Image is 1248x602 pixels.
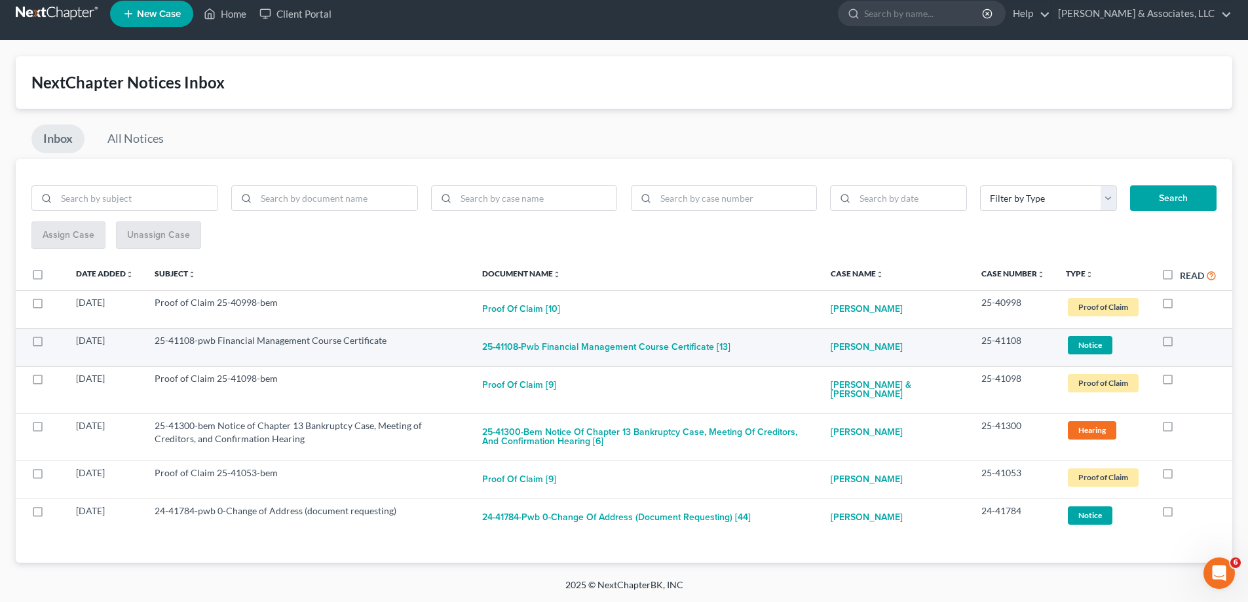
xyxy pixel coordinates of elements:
[876,271,884,278] i: unfold_more
[144,499,472,536] td: 24-41784-pwb 0-Change of Address (document requesting)
[96,124,176,153] a: All Notices
[1051,2,1232,26] a: [PERSON_NAME] & Associates, LLC
[1203,557,1235,589] iframe: Intercom live chat
[864,1,984,26] input: Search by name...
[56,186,217,211] input: Search by subject
[126,271,134,278] i: unfold_more
[971,461,1055,499] td: 25-41053
[831,269,884,278] a: Case Nameunfold_more
[66,461,144,499] td: [DATE]
[144,413,472,461] td: 25-41300-bem Notice of Chapter 13 Bankruptcy Case, Meeting of Creditors, and Confirmation Hearing
[66,290,144,328] td: [DATE]
[1068,506,1112,524] span: Notice
[31,124,85,153] a: Inbox
[1180,269,1204,282] label: Read
[144,290,472,328] td: Proof of Claim 25-40998-bem
[1066,334,1141,356] a: Notice
[31,72,1217,93] div: NextChapter Notices Inbox
[1066,504,1141,526] a: Notice
[482,269,561,278] a: Document Nameunfold_more
[482,372,556,398] button: Proof of Claim [9]
[76,269,134,278] a: Date Addedunfold_more
[482,296,560,322] button: Proof of Claim [10]
[144,366,472,413] td: Proof of Claim 25-41098-bem
[1068,336,1112,354] span: Notice
[251,578,998,602] div: 2025 © NextChapterBK, INC
[482,466,556,493] button: Proof of Claim [9]
[855,186,966,211] input: Search by date
[66,328,144,366] td: [DATE]
[971,499,1055,536] td: 24-41784
[144,328,472,366] td: 25-41108-pwb Financial Management Course Certificate
[971,290,1055,328] td: 25-40998
[1230,557,1241,568] span: 6
[1066,269,1093,278] a: Typeunfold_more
[66,499,144,536] td: [DATE]
[971,366,1055,413] td: 25-41098
[482,504,751,531] button: 24-41784-pwb 0-Change of Address (document requesting) [44]
[981,269,1045,278] a: Case Numberunfold_more
[66,366,144,413] td: [DATE]
[188,271,196,278] i: unfold_more
[1068,421,1116,439] span: Hearing
[155,269,196,278] a: Subjectunfold_more
[553,271,561,278] i: unfold_more
[831,504,903,531] a: [PERSON_NAME]
[831,419,903,445] a: [PERSON_NAME]
[1066,296,1141,318] a: Proof of Claim
[831,296,903,322] a: [PERSON_NAME]
[482,334,730,360] button: 25-41108-pwb Financial Management Course Certificate [13]
[137,9,181,19] span: New Case
[971,328,1055,366] td: 25-41108
[1066,419,1141,441] a: Hearing
[456,186,617,211] input: Search by case name
[256,186,417,211] input: Search by document name
[1037,271,1045,278] i: unfold_more
[1068,468,1139,486] span: Proof of Claim
[1068,374,1139,392] span: Proof of Claim
[1086,271,1093,278] i: unfold_more
[482,419,810,455] button: 25-41300-bem Notice of Chapter 13 Bankruptcy Case, Meeting of Creditors, and Confirmation Hearing...
[253,2,338,26] a: Client Portal
[197,2,253,26] a: Home
[144,461,472,499] td: Proof of Claim 25-41053-bem
[831,372,960,407] a: [PERSON_NAME] & [PERSON_NAME]
[1066,372,1141,394] a: Proof of Claim
[1006,2,1050,26] a: Help
[1130,185,1217,212] button: Search
[971,413,1055,461] td: 25-41300
[66,413,144,461] td: [DATE]
[1068,298,1139,316] span: Proof of Claim
[656,186,817,211] input: Search by case number
[831,334,903,360] a: [PERSON_NAME]
[831,466,903,493] a: [PERSON_NAME]
[1066,466,1141,488] a: Proof of Claim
